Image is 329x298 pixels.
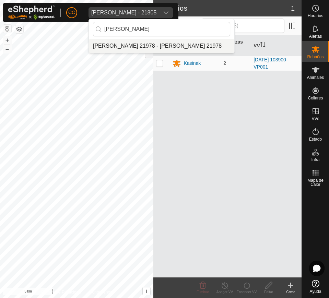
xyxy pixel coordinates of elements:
[304,178,327,187] span: Mapa de Calor
[308,96,323,100] span: Collares
[157,4,291,12] h2: Rebaños
[41,289,81,295] a: Política de Privacidad
[143,287,150,295] button: i
[8,5,55,20] img: Logo Gallagher
[93,22,230,36] input: Buscar por región, país, empresa o propiedad
[89,289,112,295] a: Contáctenos
[309,34,322,38] span: Alertas
[302,277,329,296] a: Ayuda
[254,57,287,70] a: [DATE] 103900-VP001
[223,60,226,66] span: 2
[89,39,234,53] li: Inmaculada Gutierrez Corbacho 21978
[307,75,324,80] span: Animales
[91,10,156,15] div: [PERSON_NAME] - 21805
[310,289,321,294] span: Ayuda
[312,117,319,121] span: VVs
[89,39,234,53] ul: Option List
[280,289,302,295] div: Crear
[184,60,201,67] div: Kasinak
[221,36,251,56] th: Cabezas
[89,7,159,18] span: Ana Maria Alduncin Baleztena - 21805
[146,288,147,294] span: i
[93,42,222,50] div: [PERSON_NAME] 21978 - [PERSON_NAME] 21978
[260,43,266,48] p-sorticon: Activar para ordenar
[159,7,173,18] div: dropdown trigger
[68,9,75,16] span: CC
[251,36,302,56] th: VV
[236,289,258,295] div: Encender VV
[15,25,23,33] button: Capas del Mapa
[3,36,11,44] button: +
[309,137,322,141] span: Estado
[3,25,11,33] button: Restablecer Mapa
[307,55,324,59] span: Rebaños
[308,14,323,18] span: Horarios
[214,289,236,295] div: Apagar VV
[197,290,209,294] span: Eliminar
[258,289,280,295] div: Editar
[3,45,11,53] button: –
[311,158,319,162] span: Infra
[291,3,295,13] span: 1
[201,19,284,33] input: Buscar (S)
